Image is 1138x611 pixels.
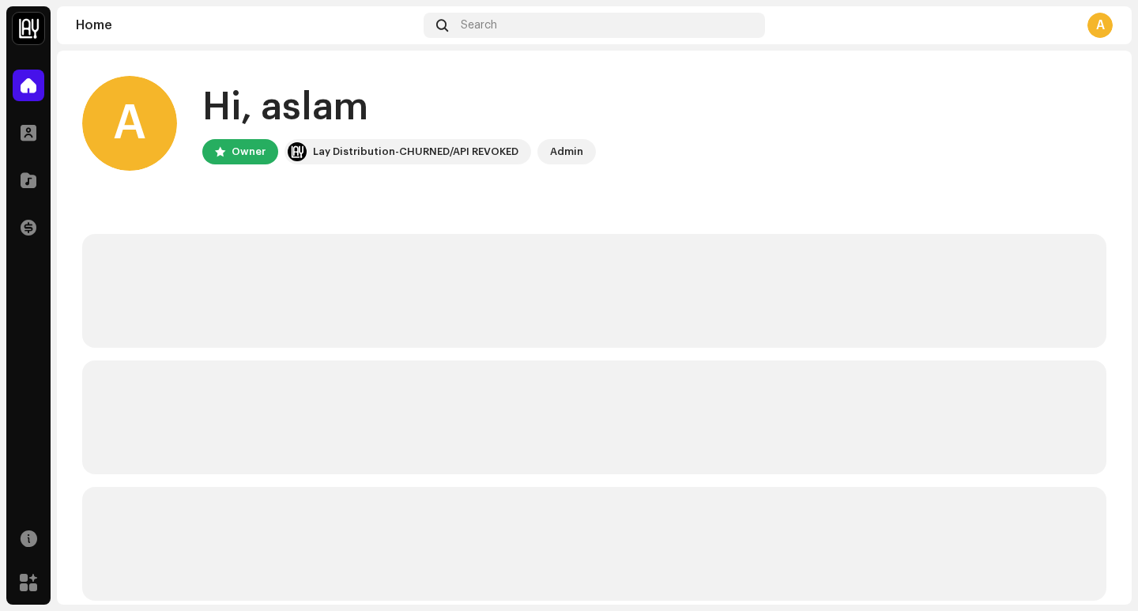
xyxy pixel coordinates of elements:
[550,142,583,161] div: Admin
[313,142,518,161] div: Lay Distribution-CHURNED/API REVOKED
[232,142,266,161] div: Owner
[288,142,307,161] img: 9eb99177-7e7a-45d5-8073-fef7358786d3
[82,76,177,171] div: A
[461,19,497,32] span: Search
[13,13,44,44] img: 9eb99177-7e7a-45d5-8073-fef7358786d3
[76,19,417,32] div: Home
[202,82,596,133] div: Hi, aslam
[1087,13,1113,38] div: A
